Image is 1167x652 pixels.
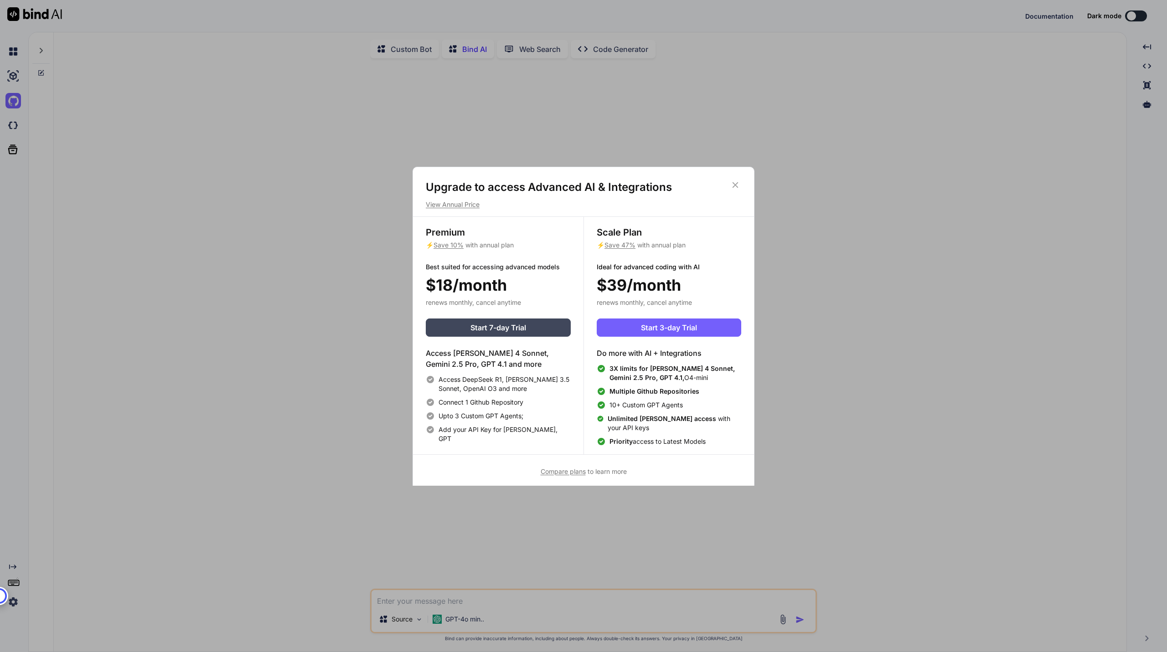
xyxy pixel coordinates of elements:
[641,322,697,333] span: Start 3-day Trial
[604,241,635,249] span: Save 47%
[541,467,627,475] span: to learn more
[597,226,741,239] h3: Scale Plan
[597,273,681,297] span: $39/month
[426,200,741,209] p: View Annual Price
[597,262,741,272] p: Ideal for advanced coding with AI
[608,415,718,422] span: Unlimited [PERSON_NAME] access
[470,322,526,333] span: Start 7-day Trial
[426,318,571,337] button: Start 7-day Trial
[439,375,571,393] span: Access DeepSeek R1, [PERSON_NAME] 3.5 Sonnet, OpenAI O3 and more
[434,241,464,249] span: Save 10%
[426,226,571,239] h3: Premium
[608,414,741,432] span: with your API keys
[439,425,571,443] span: Add your API Key for [PERSON_NAME], GPT
[439,411,523,421] span: Upto 3 Custom GPT Agents;
[609,400,683,410] span: 10+ Custom GPT Agents
[426,273,507,297] span: $18/month
[597,318,741,337] button: Start 3-day Trial
[609,364,741,382] span: O4-mini
[609,437,633,445] span: Priority
[426,348,571,370] h4: Access [PERSON_NAME] 4 Sonnet, Gemini 2.5 Pro, GPT 4.1 and more
[426,298,521,306] span: renews monthly, cancel anytime
[426,262,571,272] p: Best suited for accessing advanced models
[597,241,741,250] p: ⚡ with annual plan
[597,298,692,306] span: renews monthly, cancel anytime
[426,241,571,250] p: ⚡ with annual plan
[609,365,735,381] span: 3X limits for [PERSON_NAME] 4 Sonnet, Gemini 2.5 Pro, GPT 4.1,
[609,387,699,395] span: Multiple Github Repositories
[439,398,523,407] span: Connect 1 Github Repository
[541,467,586,475] span: Compare plans
[609,437,706,446] span: access to Latest Models
[426,180,741,195] h1: Upgrade to access Advanced AI & Integrations
[597,348,741,359] h4: Do more with AI + Integrations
